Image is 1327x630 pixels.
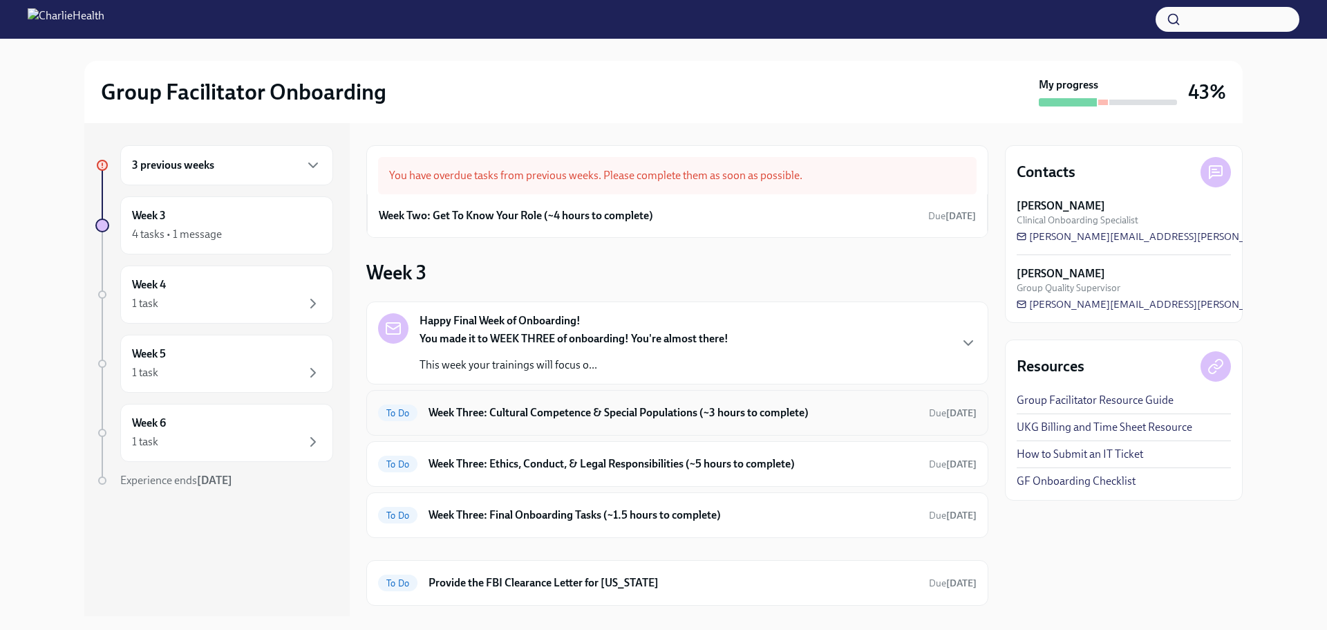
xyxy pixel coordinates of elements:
[1017,266,1105,281] strong: [PERSON_NAME]
[929,458,977,471] span: October 6th, 2025 10:00
[929,458,977,470] span: Due
[420,332,728,345] strong: You made it to WEEK THREE of onboarding! You're almost there!
[101,78,386,106] h2: Group Facilitator Onboarding
[379,208,653,223] h6: Week Two: Get To Know Your Role (~4 hours to complete)
[197,474,232,487] strong: [DATE]
[1188,80,1226,104] h3: 43%
[366,260,426,285] h3: Week 3
[1039,77,1098,93] strong: My progress
[378,157,977,194] div: You have overdue tasks from previous weeks. Please complete them as soon as possible.
[429,575,918,591] h6: Provide the FBI Clearance Letter for [US_STATE]
[378,408,417,418] span: To Do
[378,453,977,475] a: To DoWeek Three: Ethics, Conduct, & Legal Responsibilities (~5 hours to complete)Due[DATE]
[95,196,333,254] a: Week 34 tasks • 1 message
[929,577,977,589] span: Due
[120,474,232,487] span: Experience ends
[132,434,158,450] div: 1 task
[946,577,977,589] strong: [DATE]
[378,578,417,589] span: To Do
[946,458,977,470] strong: [DATE]
[95,266,333,324] a: Week 41 task
[132,227,222,242] div: 4 tasks • 1 message
[429,508,918,523] h6: Week Three: Final Onboarding Tasks (~1.5 hours to complete)
[378,459,417,470] span: To Do
[95,404,333,462] a: Week 61 task
[1017,356,1084,377] h4: Resources
[132,346,166,362] h6: Week 5
[378,504,977,526] a: To DoWeek Three: Final Onboarding Tasks (~1.5 hours to complete)Due[DATE]
[928,210,976,222] span: Due
[132,296,158,311] div: 1 task
[132,208,166,223] h6: Week 3
[95,335,333,393] a: Week 51 task
[429,405,918,420] h6: Week Three: Cultural Competence & Special Populations (~3 hours to complete)
[1017,474,1136,489] a: GF Onboarding Checklist
[929,577,977,590] span: October 21st, 2025 10:00
[1017,447,1143,462] a: How to Submit an IT Ticket
[378,402,977,424] a: To DoWeek Three: Cultural Competence & Special Populations (~3 hours to complete)Due[DATE]
[1017,214,1138,227] span: Clinical Onboarding Specialist
[378,510,417,521] span: To Do
[28,8,104,30] img: CharlieHealth
[946,407,977,419] strong: [DATE]
[945,210,976,222] strong: [DATE]
[420,358,728,373] p: This week your trainings will focus o...
[378,572,977,594] a: To DoProvide the FBI Clearance Letter for [US_STATE]Due[DATE]
[946,510,977,521] strong: [DATE]
[1017,420,1192,435] a: UKG Billing and Time Sheet Resource
[429,456,918,472] h6: Week Three: Ethics, Conduct, & Legal Responsibilities (~5 hours to complete)
[1017,393,1174,408] a: Group Facilitator Resource Guide
[929,407,977,419] span: Due
[1017,281,1120,295] span: Group Quality Supervisor
[929,510,977,521] span: Due
[929,509,977,522] span: October 4th, 2025 10:00
[1017,198,1105,214] strong: [PERSON_NAME]
[132,277,166,293] h6: Week 4
[420,313,581,328] strong: Happy Final Week of Onboarding!
[132,158,214,173] h6: 3 previous weeks
[120,145,333,185] div: 3 previous weeks
[132,416,166,431] h6: Week 6
[132,365,158,380] div: 1 task
[379,205,976,226] a: Week Two: Get To Know Your Role (~4 hours to complete)Due[DATE]
[929,407,977,420] span: October 6th, 2025 10:00
[928,210,976,223] span: September 29th, 2025 10:00
[1017,162,1075,183] h4: Contacts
